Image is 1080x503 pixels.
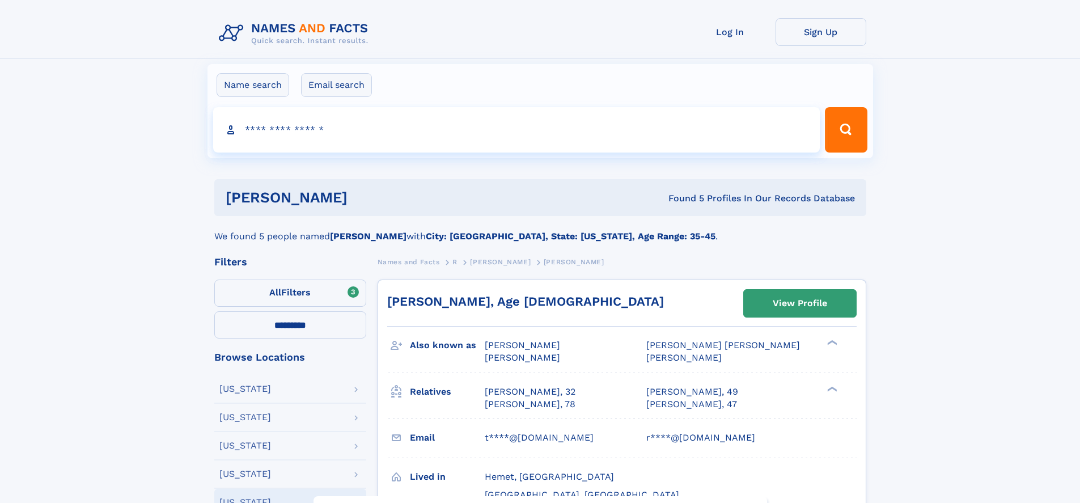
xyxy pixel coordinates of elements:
img: Logo Names and Facts [214,18,378,49]
span: All [269,287,281,298]
span: [PERSON_NAME] [646,352,722,363]
span: [PERSON_NAME] [PERSON_NAME] [646,340,800,350]
input: search input [213,107,820,153]
h3: Lived in [410,467,485,487]
a: Names and Facts [378,255,440,269]
div: ❯ [824,339,838,346]
div: Browse Locations [214,352,366,362]
div: Filters [214,257,366,267]
div: We found 5 people named with . [214,216,866,243]
a: [PERSON_NAME], Age [DEMOGRAPHIC_DATA] [387,294,664,308]
div: View Profile [773,290,827,316]
h3: Relatives [410,382,485,401]
b: City: [GEOGRAPHIC_DATA], State: [US_STATE], Age Range: 35-45 [426,231,715,242]
a: Log In [685,18,776,46]
span: [PERSON_NAME] [470,258,531,266]
span: [PERSON_NAME] [485,340,560,350]
div: [US_STATE] [219,384,271,394]
h3: Also known as [410,336,485,355]
div: [US_STATE] [219,441,271,450]
span: R [452,258,458,266]
a: Sign Up [776,18,866,46]
h3: Email [410,428,485,447]
a: [PERSON_NAME], 49 [646,386,738,398]
button: Search Button [825,107,867,153]
div: ❯ [824,385,838,392]
div: Found 5 Profiles In Our Records Database [508,192,855,205]
a: [PERSON_NAME], 78 [485,398,575,411]
span: [PERSON_NAME] [544,258,604,266]
b: [PERSON_NAME] [330,231,406,242]
label: Name search [217,73,289,97]
label: Email search [301,73,372,97]
a: View Profile [744,290,856,317]
span: [PERSON_NAME] [485,352,560,363]
div: [US_STATE] [219,470,271,479]
a: R [452,255,458,269]
h1: [PERSON_NAME] [226,191,508,205]
a: [PERSON_NAME], 47 [646,398,737,411]
span: [GEOGRAPHIC_DATA], [GEOGRAPHIC_DATA] [485,489,679,500]
label: Filters [214,280,366,307]
a: [PERSON_NAME] [470,255,531,269]
div: [US_STATE] [219,413,271,422]
a: [PERSON_NAME], 32 [485,386,575,398]
span: Hemet, [GEOGRAPHIC_DATA] [485,471,614,482]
